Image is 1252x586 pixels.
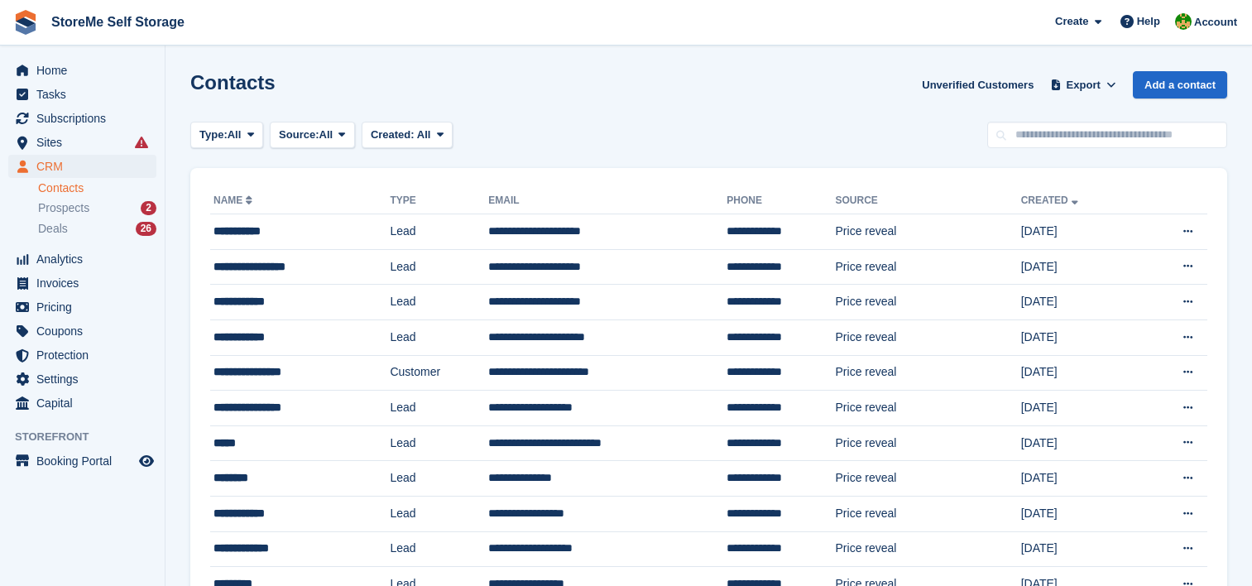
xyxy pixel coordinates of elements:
i: Smart entry sync failures have occurred [135,136,148,149]
th: Type [390,188,488,214]
td: Lead [390,249,488,285]
button: Created: All [362,122,453,149]
span: Protection [36,343,136,367]
td: [DATE] [1021,461,1139,497]
span: Create [1055,13,1088,30]
a: menu [8,367,156,391]
a: Prospects 2 [38,199,156,217]
td: [DATE] [1021,249,1139,285]
span: Capital [36,391,136,415]
a: menu [8,83,156,106]
span: Tasks [36,83,136,106]
span: Export [1067,77,1101,94]
a: menu [8,391,156,415]
td: Price reveal [836,319,1021,355]
span: Help [1137,13,1160,30]
button: Type: All [190,122,263,149]
td: Price reveal [836,249,1021,285]
th: Phone [727,188,835,214]
span: Settings [36,367,136,391]
a: Created [1021,195,1082,206]
td: Lead [390,319,488,355]
td: Customer [390,355,488,391]
td: Price reveal [836,285,1021,320]
a: menu [8,271,156,295]
span: Source: [279,127,319,143]
a: Contacts [38,180,156,196]
td: Lead [390,425,488,461]
div: 26 [136,222,156,236]
td: Lead [390,531,488,567]
a: menu [8,59,156,82]
td: [DATE] [1021,319,1139,355]
a: menu [8,319,156,343]
td: [DATE] [1021,391,1139,426]
td: [DATE] [1021,425,1139,461]
td: Price reveal [836,391,1021,426]
a: Preview store [137,451,156,471]
span: Deals [38,221,68,237]
td: Lead [390,461,488,497]
td: [DATE] [1021,496,1139,531]
span: Analytics [36,247,136,271]
span: All [319,127,333,143]
a: menu [8,155,156,178]
span: Coupons [36,319,136,343]
a: menu [8,107,156,130]
td: Price reveal [836,355,1021,391]
img: stora-icon-8386f47178a22dfd0bd8f6a31ec36ba5ce8667c1dd55bd0f319d3a0aa187defe.svg [13,10,38,35]
th: Email [488,188,727,214]
span: Created: [371,128,415,141]
span: Account [1194,14,1237,31]
div: 2 [141,201,156,215]
td: Lead [390,214,488,250]
a: Deals 26 [38,220,156,238]
td: [DATE] [1021,285,1139,320]
span: Home [36,59,136,82]
span: CRM [36,155,136,178]
td: Price reveal [836,425,1021,461]
h1: Contacts [190,71,276,94]
td: [DATE] [1021,214,1139,250]
img: StorMe [1175,13,1192,30]
span: Sites [36,131,136,154]
td: Lead [390,285,488,320]
a: Unverified Customers [915,71,1040,98]
span: All [228,127,242,143]
td: Lead [390,391,488,426]
span: Prospects [38,200,89,216]
a: menu [8,343,156,367]
a: Add a contact [1133,71,1227,98]
a: menu [8,449,156,473]
span: Booking Portal [36,449,136,473]
span: Invoices [36,271,136,295]
a: menu [8,247,156,271]
span: Subscriptions [36,107,136,130]
td: Lead [390,496,488,531]
a: menu [8,131,156,154]
th: Source [836,188,1021,214]
span: All [417,128,431,141]
a: StoreMe Self Storage [45,8,191,36]
td: [DATE] [1021,531,1139,567]
span: Pricing [36,295,136,319]
td: Price reveal [836,214,1021,250]
a: Name [213,195,256,206]
span: Type: [199,127,228,143]
span: Storefront [15,429,165,445]
button: Export [1047,71,1120,98]
button: Source: All [270,122,355,149]
td: Price reveal [836,461,1021,497]
td: [DATE] [1021,355,1139,391]
td: Price reveal [836,531,1021,567]
a: menu [8,295,156,319]
td: Price reveal [836,496,1021,531]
